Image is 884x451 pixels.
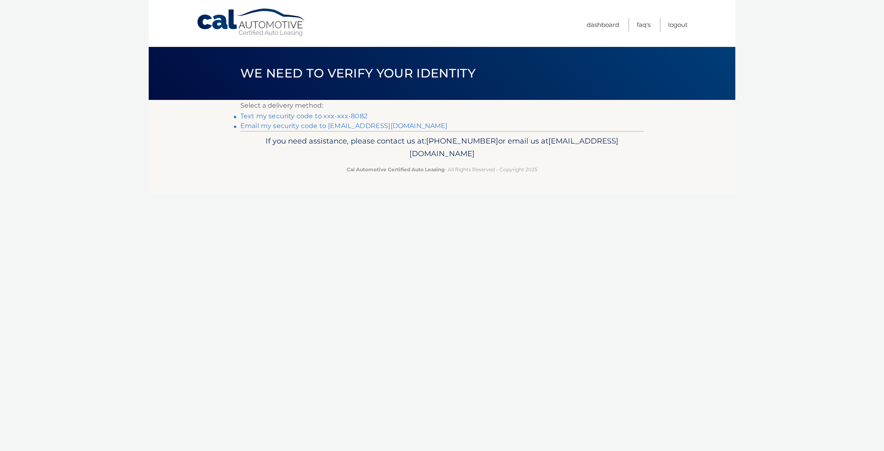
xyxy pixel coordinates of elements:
span: We need to verify your identity [240,66,475,81]
p: If you need assistance, please contact us at: or email us at [246,135,638,161]
a: Dashboard [587,18,619,31]
span: [PHONE_NUMBER] [426,136,498,146]
a: FAQ's [637,18,651,31]
strong: Cal Automotive Certified Auto Leasing [347,166,444,172]
a: Text my security code to xxx-xxx-8082 [240,112,367,120]
a: Logout [668,18,688,31]
a: Email my security code to [EMAIL_ADDRESS][DOMAIN_NAME] [240,122,448,130]
a: Cal Automotive [196,8,306,37]
p: Select a delivery method: [240,100,644,111]
p: - All Rights Reserved - Copyright 2025 [246,165,638,174]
